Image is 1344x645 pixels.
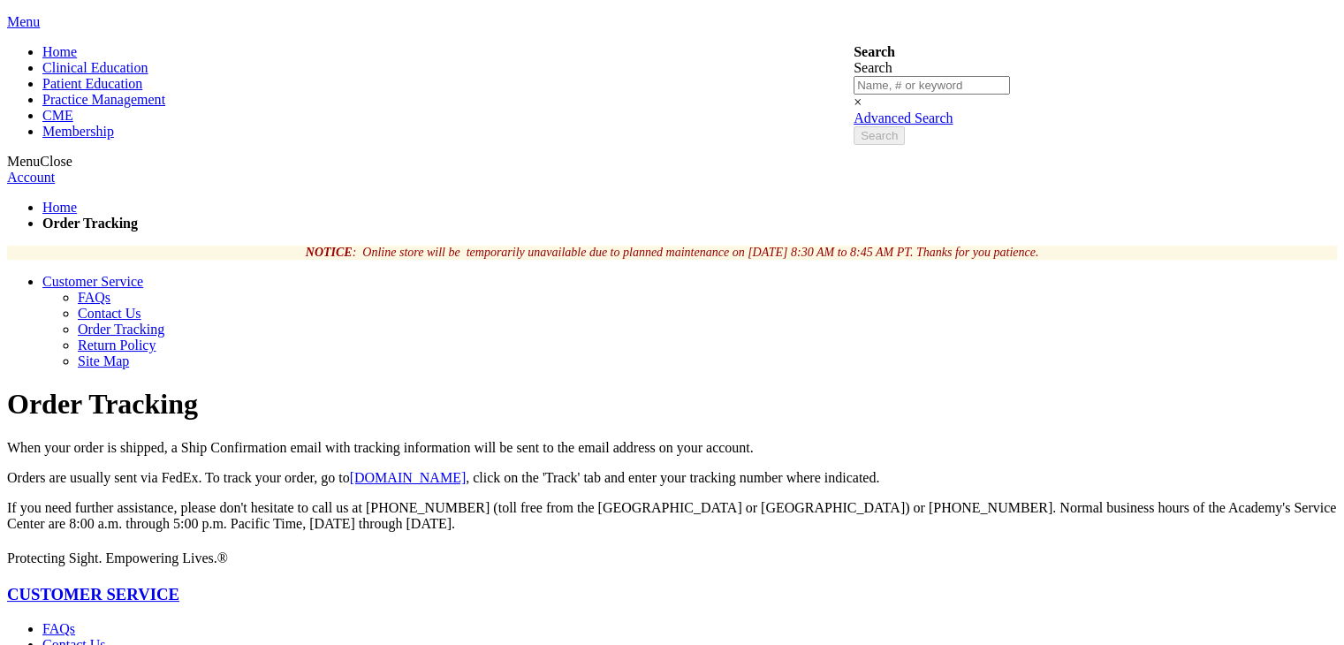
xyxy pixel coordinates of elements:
span: Search [854,60,892,75]
strong: Search [854,44,895,59]
a: Customer Service [42,274,143,289]
span: Close [40,154,72,169]
a: Contact Us [78,306,141,321]
input: Name, # or keyword [854,76,1010,95]
span: Order Tracking [7,388,198,420]
span: Clinical Education [42,60,148,75]
span: Patient Education [42,76,142,91]
strong: Order Tracking [42,216,138,231]
a: Account [7,170,55,185]
div: × [854,95,1010,110]
a: Menu [7,14,40,29]
a: CUSTOMER SERVICE [7,585,179,603]
span: Menu [7,154,40,169]
p: When your order is shipped, a Ship Confirmation email with tracking information will be sent to t... [7,440,1337,456]
a: Site Map [78,353,129,368]
span: CME [42,108,73,123]
a: Return Policy [78,338,156,353]
a: Advanced Search [854,110,953,125]
em: : Online store will be temporarily unavailable due to planned maintenance on [DATE] 8:30 AM to 8:... [306,246,1039,259]
a: [DOMAIN_NAME] [350,470,467,485]
strong: NOTICE [306,246,353,259]
p: If you need further assistance, please don't hesitate to call us at [PHONE_NUMBER] (toll free fro... [7,500,1337,532]
p: Orders are usually sent via FedEx. To track your order, go to , click on the 'Track' tab and ente... [7,470,1337,486]
span: Search [861,129,898,142]
span: Practice Management [42,92,165,107]
h4: Protecting Sight. Empowering Lives.® [7,550,1337,566]
span: Membership [42,124,114,139]
a: FAQs [78,290,110,305]
span: Home [42,44,77,59]
a: Order Tracking [78,322,164,337]
a: FAQs [42,621,75,636]
a: Home [42,200,77,215]
button: Search [854,126,905,145]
